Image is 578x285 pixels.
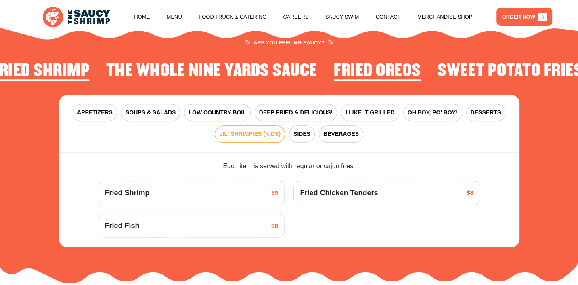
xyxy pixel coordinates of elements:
a: ORDER NOW [496,8,552,26]
li: 3 of 4 [334,61,421,83]
button: LOW COUNTRY BOIL [184,104,250,121]
h2: The Whole Nine Yards Sauce [106,61,317,80]
span: SIDES [293,130,310,138]
button: DESSERTS [466,104,505,121]
div: Each item is served with regular or cajun fries. [98,161,480,171]
span: $8 [271,222,278,231]
button: SOUPS & SALADS [121,104,180,121]
button: SIDES [289,125,315,143]
span: Fried Shrimp [105,188,149,198]
span: BEVERAGES [323,130,359,138]
button: DEEP FRIED & DELICIOUS! [255,104,337,121]
span: $9 [271,188,278,198]
button: OH BOY, PO' BOY! [403,104,462,121]
span: $8 [467,188,473,198]
h2: Fried Oreos [334,61,421,80]
li: 2 of 4 [106,61,317,83]
button: APPETIZERS [73,104,117,121]
a: Saucy Swim [325,2,359,32]
span: Fried Chicken Tenders [300,188,378,198]
span: DEEP FRIED & DELICIOUS! [259,108,333,117]
span: APPETIZERS [77,108,113,117]
button: BEVERAGES [319,125,363,143]
span: I LIKE IT GRILLED [346,108,394,117]
span: LIL' SHRIMPIES (KIDS) [219,130,281,138]
span: SOUPS & SALADS [126,108,176,117]
a: Merchandise Shop [417,2,473,32]
span: ARE YOU FEELING SAUCY? [245,40,333,45]
a: Careers [283,2,308,32]
a: Contact [376,2,401,32]
span: DESSERTS [471,108,501,117]
button: I LIKE IT GRILLED [341,104,399,121]
button: LIL' SHRIMPIES (KIDS) [215,125,285,143]
span: LOW COUNTRY BOIL [188,108,246,117]
span: OH BOY, PO' BOY! [408,108,458,117]
span: Fried Fish [105,220,139,231]
a: Home [134,2,150,32]
a: Food Truck & Catering [199,2,266,32]
img: logo [43,7,110,27]
a: Menu [167,2,182,32]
